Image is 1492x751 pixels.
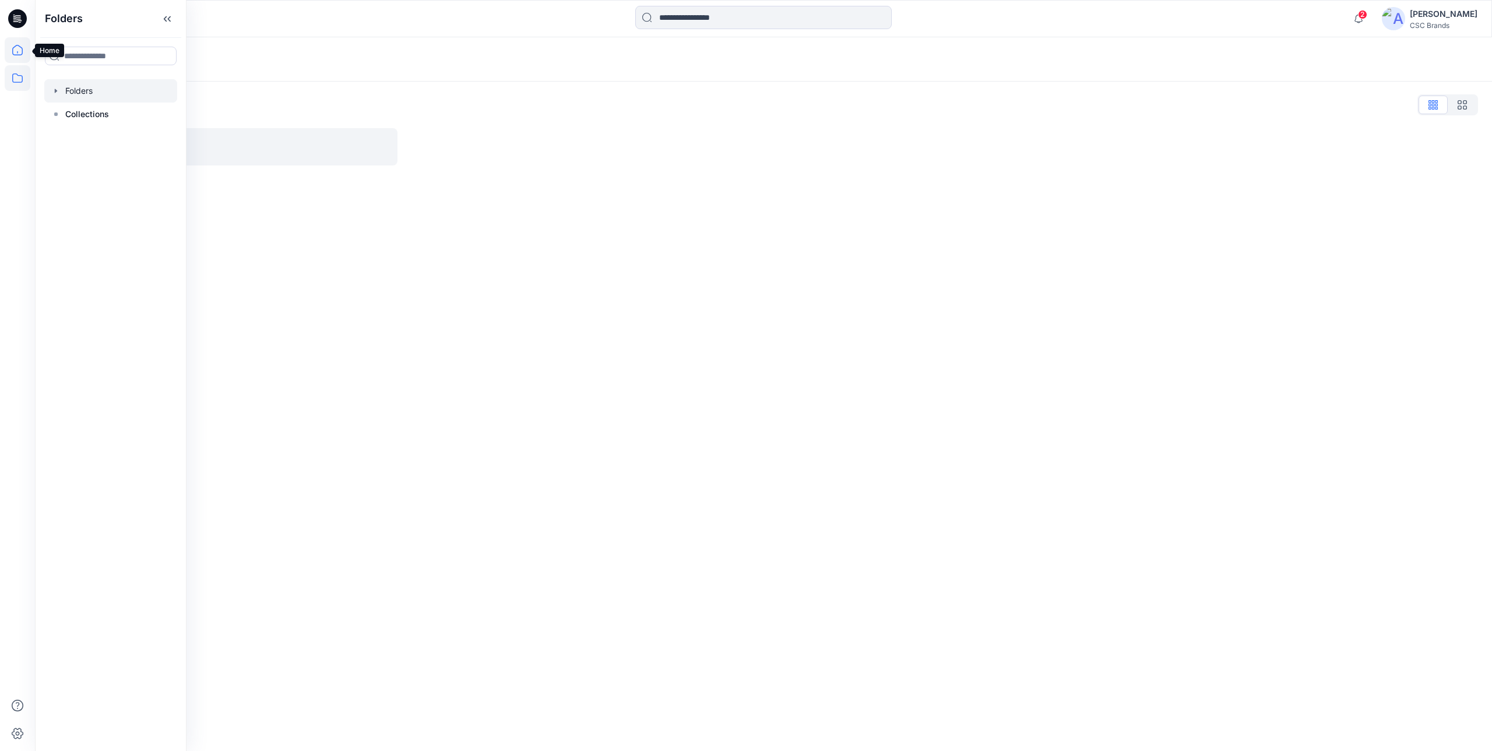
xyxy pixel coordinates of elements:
span: 2 [1358,10,1367,19]
p: Collections [65,107,109,121]
a: FGV_KPA [49,128,397,165]
p: FGV_KPA [75,139,388,155]
div: [PERSON_NAME] [1410,7,1477,21]
div: CSC Brands [1410,21,1477,30]
img: avatar [1382,7,1405,30]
